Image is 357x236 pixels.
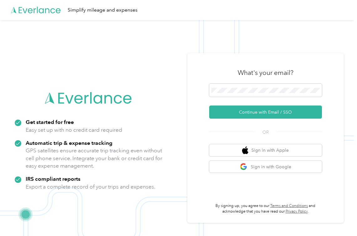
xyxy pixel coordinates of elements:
strong: Get started for free [26,119,74,125]
button: apple logoSign in with Apple [209,144,322,156]
h3: What's your email? [238,68,293,77]
strong: IRS compliant reports [26,175,80,182]
button: Continue with Email / SSO [209,106,322,119]
div: Simplify mileage and expenses [68,6,137,14]
a: Privacy Policy [286,209,308,214]
img: google logo [240,163,248,171]
p: Easy set up with no credit card required [26,126,122,134]
strong: Automatic trip & expense tracking [26,140,112,146]
iframe: Everlance-gr Chat Button Frame [322,201,357,236]
a: Terms and Conditions [270,204,308,208]
p: Export a complete record of your trips and expenses. [26,183,155,191]
p: GPS satellites ensure accurate trip tracking even without cell phone service. Integrate your bank... [26,147,163,170]
img: apple logo [242,146,248,154]
span: OR [255,129,277,135]
button: google logoSign in with Google [209,161,322,173]
p: By signing up, you agree to our and acknowledge that you have read our . [209,203,322,214]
